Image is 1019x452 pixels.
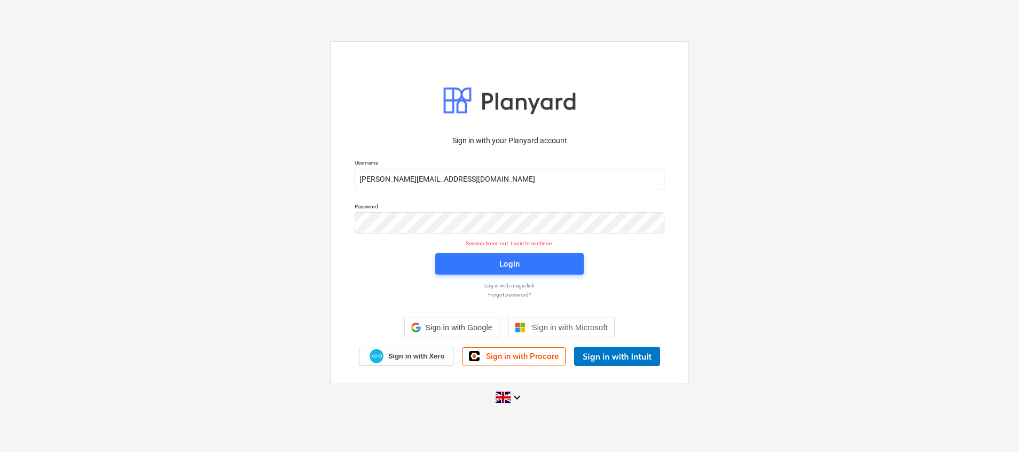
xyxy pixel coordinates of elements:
[532,323,608,332] span: Sign in with Microsoft
[388,352,444,361] span: Sign in with Xero
[355,203,664,212] p: Password
[355,135,664,146] p: Sign in with your Planyard account
[348,240,671,247] p: Session timed out. Login to continue.
[511,391,523,404] i: keyboard_arrow_down
[499,257,520,271] div: Login
[349,282,670,289] a: Log in with magic link
[404,317,499,338] div: Sign in with Google
[349,291,670,298] a: Forgot password?
[462,347,566,365] a: Sign in with Procore
[515,322,526,333] img: Microsoft logo
[355,159,664,168] p: Username
[435,253,584,275] button: Login
[355,169,664,190] input: Username
[359,347,454,365] a: Sign in with Xero
[370,349,383,363] img: Xero logo
[425,323,492,332] span: Sign in with Google
[486,352,559,361] span: Sign in with Procore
